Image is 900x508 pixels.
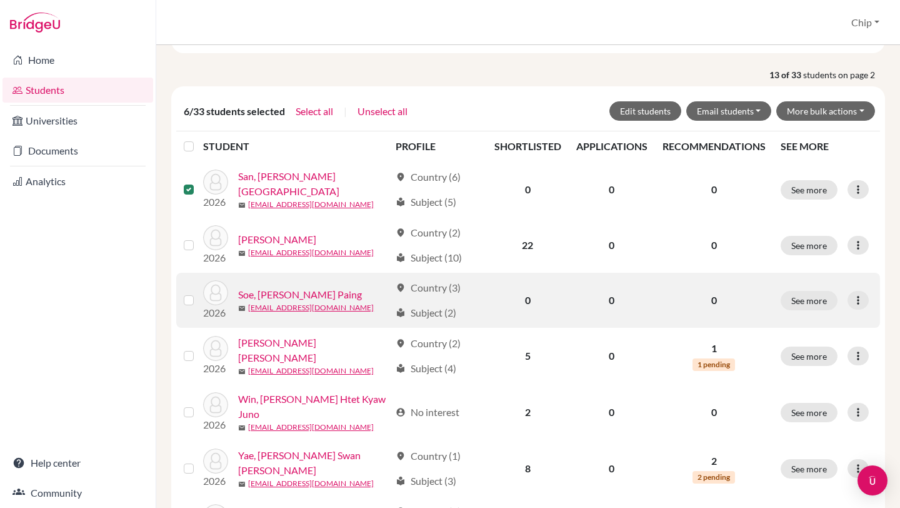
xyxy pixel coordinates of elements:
[569,218,655,273] td: 0
[238,448,390,478] a: Yae, [PERSON_NAME] Swan [PERSON_NAME]
[2,138,153,163] a: Documents
[781,291,837,310] button: See more
[203,305,228,320] p: 2026
[655,131,773,161] th: RECOMMENDATIONS
[396,451,406,461] span: location_on
[396,250,462,265] div: Subject (10)
[203,474,228,489] p: 2026
[569,131,655,161] th: APPLICATIONS
[776,101,875,121] button: More bulk actions
[396,308,406,318] span: local_library
[569,161,655,218] td: 0
[396,361,456,376] div: Subject (4)
[846,11,885,34] button: Chip
[357,103,408,119] button: Unselect all
[773,131,880,161] th: SEE MORE
[203,250,228,265] p: 2026
[203,131,388,161] th: STUDENT
[344,104,347,119] span: |
[692,358,735,371] span: 1 pending
[248,365,374,377] a: [EMAIL_ADDRESS][DOMAIN_NAME]
[569,328,655,384] td: 0
[2,78,153,103] a: Students
[396,405,459,420] div: No interest
[238,305,246,312] span: mail
[203,170,228,195] img: San, Kaung Kyaw San San
[248,478,374,489] a: [EMAIL_ADDRESS][DOMAIN_NAME]
[10,13,60,33] img: Bridge-U
[203,449,228,474] img: Yae, Kaung Khant Swan Steven Khine
[2,450,153,475] a: Help center
[396,253,406,263] span: local_library
[396,363,406,373] span: local_library
[662,293,766,308] p: 0
[662,238,766,253] p: 0
[396,474,456,489] div: Subject (3)
[396,228,406,238] span: location_on
[238,368,246,375] span: mail
[487,273,569,328] td: 0
[692,471,735,484] span: 2 pending
[396,283,406,293] span: location_on
[203,336,228,361] img: Thant, Khin Thone Dary
[396,195,456,210] div: Subject (5)
[569,384,655,440] td: 0
[781,459,837,479] button: See more
[857,465,887,495] div: Open Intercom Messenger
[396,336,461,351] div: Country (2)
[184,104,285,119] span: 6/33 students selected
[2,169,153,194] a: Analytics
[662,454,766,469] p: 2
[2,48,153,73] a: Home
[396,305,456,320] div: Subject (2)
[396,225,461,240] div: Country (2)
[396,338,406,348] span: location_on
[781,236,837,255] button: See more
[203,280,228,305] img: Soe, Thi Han Paing
[569,440,655,497] td: 0
[238,392,390,422] a: Win, [PERSON_NAME] Htet Kyaw Juno
[662,182,766,197] p: 0
[388,131,486,161] th: PROFILE
[781,403,837,422] button: See more
[238,250,246,257] span: mail
[295,103,334,119] button: Select all
[487,384,569,440] td: 2
[487,161,569,218] td: 0
[781,347,837,366] button: See more
[396,170,461,185] div: Country (6)
[487,131,569,161] th: SHORTLISTED
[248,199,374,210] a: [EMAIL_ADDRESS][DOMAIN_NAME]
[238,424,246,432] span: mail
[248,247,374,258] a: [EMAIL_ADDRESS][DOMAIN_NAME]
[203,417,228,432] p: 2026
[248,422,374,433] a: [EMAIL_ADDRESS][DOMAIN_NAME]
[396,449,461,464] div: Country (1)
[569,273,655,328] td: 0
[396,280,461,295] div: Country (3)
[203,225,228,250] img: Schoolman, Ana Julia
[686,101,772,121] button: Email students
[238,232,316,247] a: [PERSON_NAME]
[203,361,228,376] p: 2026
[396,197,406,207] span: local_library
[487,218,569,273] td: 22
[203,392,228,417] img: Win, Swan Htet Kyaw Juno
[769,68,803,81] strong: 13 of 33
[396,172,406,182] span: location_on
[609,101,681,121] button: Edit students
[2,108,153,133] a: Universities
[238,335,390,365] a: [PERSON_NAME] [PERSON_NAME]
[238,287,362,302] a: Soe, [PERSON_NAME] Paing
[238,169,390,199] a: San, [PERSON_NAME][GEOGRAPHIC_DATA]
[248,302,374,313] a: [EMAIL_ADDRESS][DOMAIN_NAME]
[803,68,885,81] span: students on page 2
[2,480,153,505] a: Community
[203,195,228,210] p: 2026
[396,407,406,417] span: account_circle
[487,440,569,497] td: 8
[662,341,766,356] p: 1
[781,180,837,200] button: See more
[396,476,406,486] span: local_library
[238,201,246,209] span: mail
